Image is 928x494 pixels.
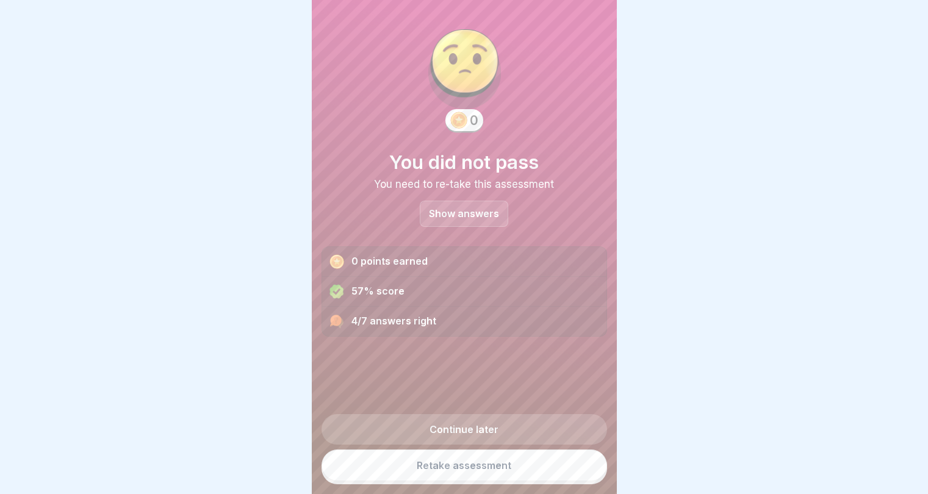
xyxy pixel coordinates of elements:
[322,178,607,190] div: You need to re-take this assessment
[322,277,606,307] div: 57% score
[322,247,606,277] div: 0 points earned
[470,113,478,128] div: 0
[429,209,499,219] p: Show answers
[322,151,607,173] h1: You did not pass
[322,414,607,445] a: Continue later
[322,449,607,481] a: Retake assessment
[322,307,606,336] div: 4/7 answers right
